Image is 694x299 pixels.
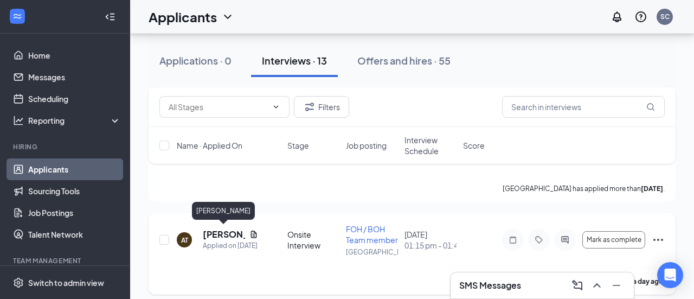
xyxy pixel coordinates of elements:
[404,229,457,251] div: [DATE]
[502,96,665,118] input: Search in interviews
[346,140,387,151] span: Job posting
[203,240,258,251] div: Applied on [DATE]
[13,115,24,126] svg: Analysis
[303,100,316,113] svg: Filter
[221,10,234,23] svg: ChevronDown
[587,236,641,244] span: Mark as complete
[404,135,457,156] span: Interview Schedule
[641,185,663,193] b: [DATE]
[203,228,245,240] h5: [PERSON_NAME]
[660,12,670,21] div: SC
[159,54,232,67] div: Applications · 0
[569,277,586,294] button: ComposeMessage
[294,96,349,118] button: Filter Filters
[149,8,217,26] h1: Applicants
[287,229,339,251] div: Onsite Interview
[610,279,623,292] svg: Minimize
[506,236,519,244] svg: Note
[646,103,655,111] svg: MagnifyingGlass
[28,180,121,202] a: Sourcing Tools
[503,184,665,193] p: [GEOGRAPHIC_DATA] has applied more than .
[13,142,119,151] div: Hiring
[404,240,457,251] span: 01:15 pm - 01:45 pm
[582,231,645,249] button: Mark as complete
[28,88,121,110] a: Scheduling
[532,236,545,244] svg: Tag
[459,279,521,291] h3: SMS Messages
[28,115,121,126] div: Reporting
[28,202,121,224] a: Job Postings
[463,140,485,151] span: Score
[652,233,665,246] svg: Ellipses
[287,140,309,151] span: Stage
[105,11,115,22] svg: Collapse
[558,236,571,244] svg: ActiveChat
[634,10,647,23] svg: QuestionInfo
[13,256,119,265] div: Team Management
[181,236,188,245] div: AT
[262,54,327,67] div: Interviews · 13
[192,202,255,220] div: [PERSON_NAME]
[588,277,606,294] button: ChevronUp
[272,103,280,111] svg: ChevronDown
[633,277,663,285] b: a day ago
[346,247,398,257] p: [GEOGRAPHIC_DATA]
[571,279,584,292] svg: ComposeMessage
[357,54,451,67] div: Offers and hires · 55
[611,10,624,23] svg: Notifications
[177,140,242,151] span: Name · Applied On
[28,44,121,66] a: Home
[28,277,104,288] div: Switch to admin view
[590,279,603,292] svg: ChevronUp
[28,66,121,88] a: Messages
[169,101,267,113] input: All Stages
[28,224,121,245] a: Talent Network
[657,262,683,288] div: Open Intercom Messenger
[13,277,24,288] svg: Settings
[249,230,258,239] svg: Document
[608,277,625,294] button: Minimize
[28,158,121,180] a: Applicants
[12,11,23,22] svg: WorkstreamLogo
[346,224,398,245] span: FOH / BOH Team member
